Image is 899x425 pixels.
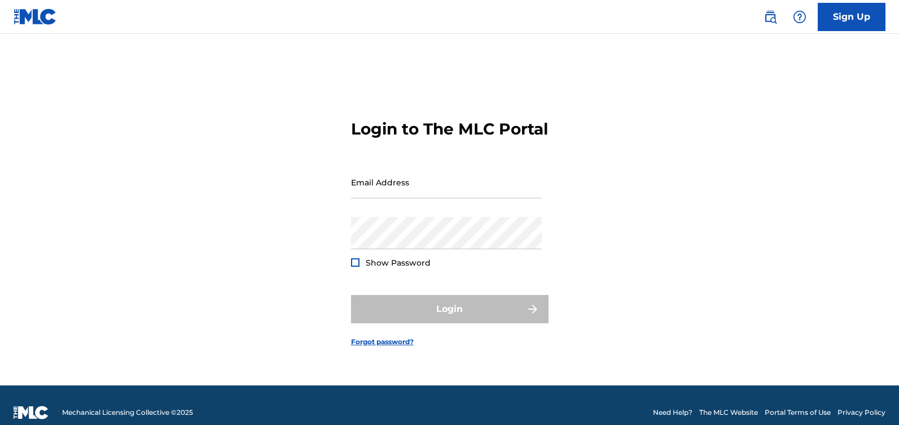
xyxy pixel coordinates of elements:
[14,406,49,419] img: logo
[793,10,806,24] img: help
[759,6,782,28] a: Public Search
[765,407,831,418] a: Portal Terms of Use
[788,6,811,28] div: Help
[653,407,692,418] a: Need Help?
[366,258,431,268] span: Show Password
[843,371,899,425] iframe: Chat Widget
[699,407,758,418] a: The MLC Website
[14,8,57,25] img: MLC Logo
[818,3,885,31] a: Sign Up
[837,407,885,418] a: Privacy Policy
[62,407,193,418] span: Mechanical Licensing Collective © 2025
[351,119,548,139] h3: Login to The MLC Portal
[351,337,414,347] a: Forgot password?
[764,10,777,24] img: search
